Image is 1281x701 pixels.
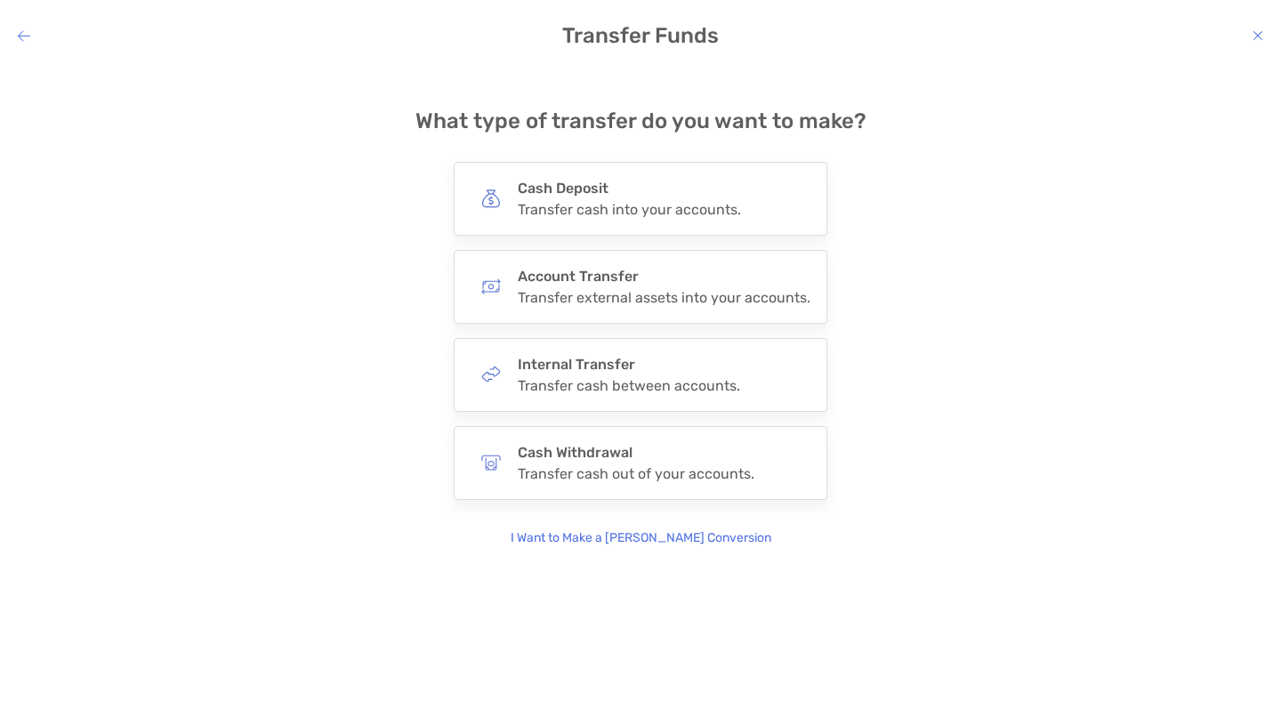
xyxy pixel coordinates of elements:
img: button icon [481,189,501,208]
img: button icon [481,365,501,384]
div: Transfer external assets into your accounts. [518,289,810,306]
div: Transfer cash between accounts. [518,377,740,394]
div: Transfer cash out of your accounts. [518,465,754,482]
div: Transfer cash into your accounts. [518,201,741,218]
h4: What type of transfer do you want to make? [415,109,866,133]
h4: Cash Deposit [518,180,741,197]
h4: Internal Transfer [518,356,740,373]
h4: Account Transfer [518,268,810,285]
p: I Want to Make a [PERSON_NAME] Conversion [511,528,771,548]
h4: Cash Withdrawal [518,444,754,461]
img: button icon [481,453,501,472]
img: button icon [481,277,501,296]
